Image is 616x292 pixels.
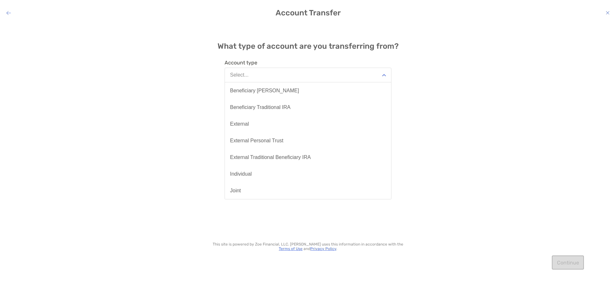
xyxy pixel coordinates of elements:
[230,171,252,177] div: Individual
[230,72,249,78] div: Select...
[310,246,336,251] a: Privacy Policy
[230,88,299,94] div: Beneficiary [PERSON_NAME]
[382,74,386,76] img: Open dropdown arrow
[230,154,311,160] div: External Traditional Beneficiary IRA
[225,149,391,166] button: External Traditional Beneficiary IRA
[225,82,391,99] button: Beneficiary [PERSON_NAME]
[230,104,291,110] div: Beneficiary Traditional IRA
[225,166,391,182] button: Individual
[225,182,391,199] button: Joint
[218,42,399,51] h4: What type of account are you transferring from?
[225,132,391,149] button: External Personal Trust
[230,138,283,144] div: External Personal Trust
[225,116,391,132] button: External
[230,188,241,194] div: Joint
[225,68,391,82] button: Select...
[225,60,391,66] span: Account type
[211,242,405,251] p: This site is powered by Zoe Financial, LLC. [PERSON_NAME] uses this information in accordance wit...
[230,121,249,127] div: External
[279,246,303,251] a: Terms of Use
[225,99,391,116] button: Beneficiary Traditional IRA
